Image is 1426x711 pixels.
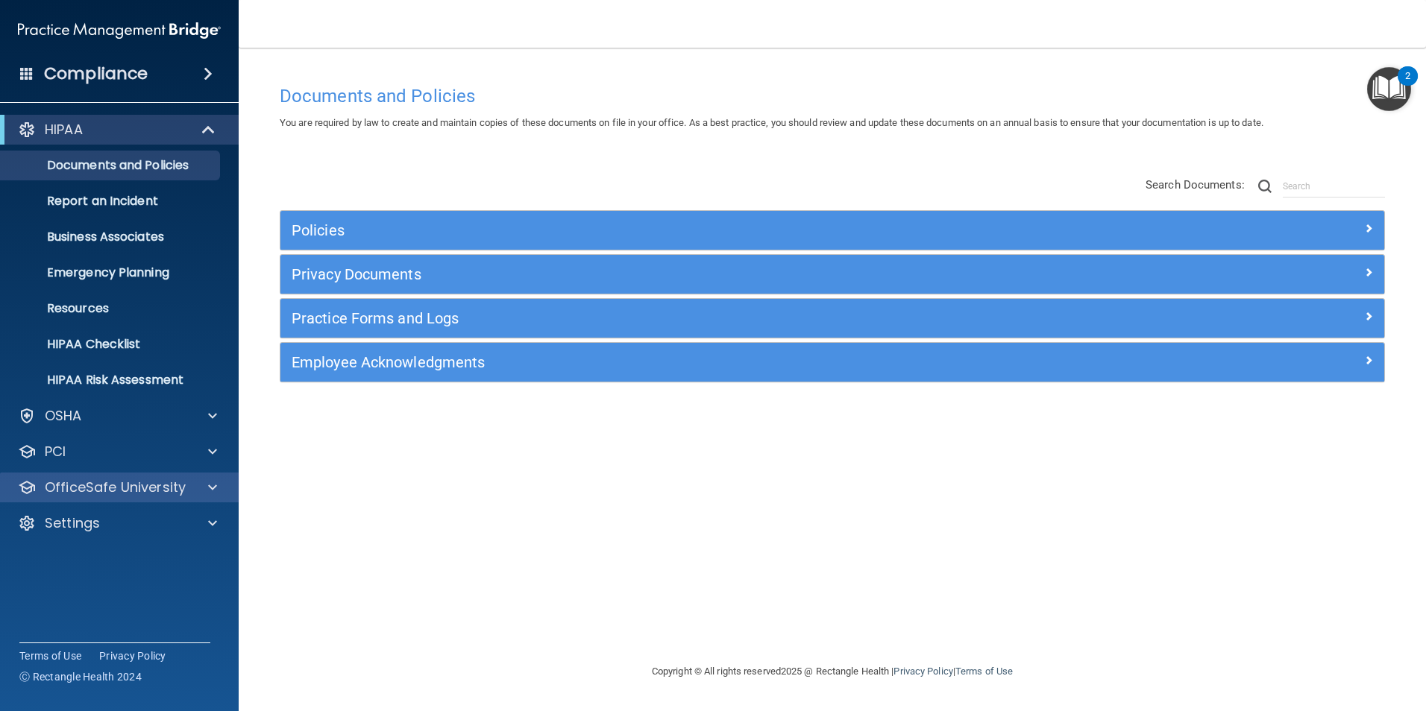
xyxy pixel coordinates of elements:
[292,262,1373,286] a: Privacy Documents
[1367,67,1411,111] button: Open Resource Center, 2 new notifications
[893,666,952,677] a: Privacy Policy
[1146,178,1245,192] span: Search Documents:
[10,337,213,352] p: HIPAA Checklist
[18,121,216,139] a: HIPAA
[1405,76,1410,95] div: 2
[10,373,213,388] p: HIPAA Risk Assessment
[10,230,213,244] p: Business Associates
[280,117,1263,128] span: You are required by law to create and maintain copies of these documents on file in your office. ...
[19,669,142,684] span: Ⓒ Rectangle Health 2024
[18,443,217,461] a: PCI
[18,478,217,496] a: OfficeSafe University
[292,266,1097,282] h5: Privacy Documents
[45,514,100,532] p: Settings
[18,514,217,532] a: Settings
[45,121,83,139] p: HIPAA
[292,354,1097,370] h5: Employee Acknowledgments
[292,222,1097,238] h5: Policies
[44,63,148,84] h4: Compliance
[292,306,1373,330] a: Practice Forms and Logs
[560,648,1105,695] div: Copyright © All rights reserved 2025 @ Rectangle Health | |
[10,265,213,280] p: Emergency Planning
[1258,180,1272,193] img: ic-search.3b580494.png
[292,218,1373,242] a: Policies
[18,407,217,425] a: OSHA
[45,407,82,425] p: OSHA
[19,648,81,663] a: Terms of Use
[99,648,166,663] a: Privacy Policy
[1283,175,1385,197] input: Search
[280,86,1385,106] h4: Documents and Policies
[292,310,1097,326] h5: Practice Forms and Logs
[955,666,1013,677] a: Terms of Use
[10,301,213,316] p: Resources
[45,478,186,496] p: OfficeSafe University
[10,194,213,209] p: Report an Incident
[45,443,66,461] p: PCI
[18,16,221,45] img: PMB logo
[292,350,1373,374] a: Employee Acknowledgments
[10,158,213,173] p: Documents and Policies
